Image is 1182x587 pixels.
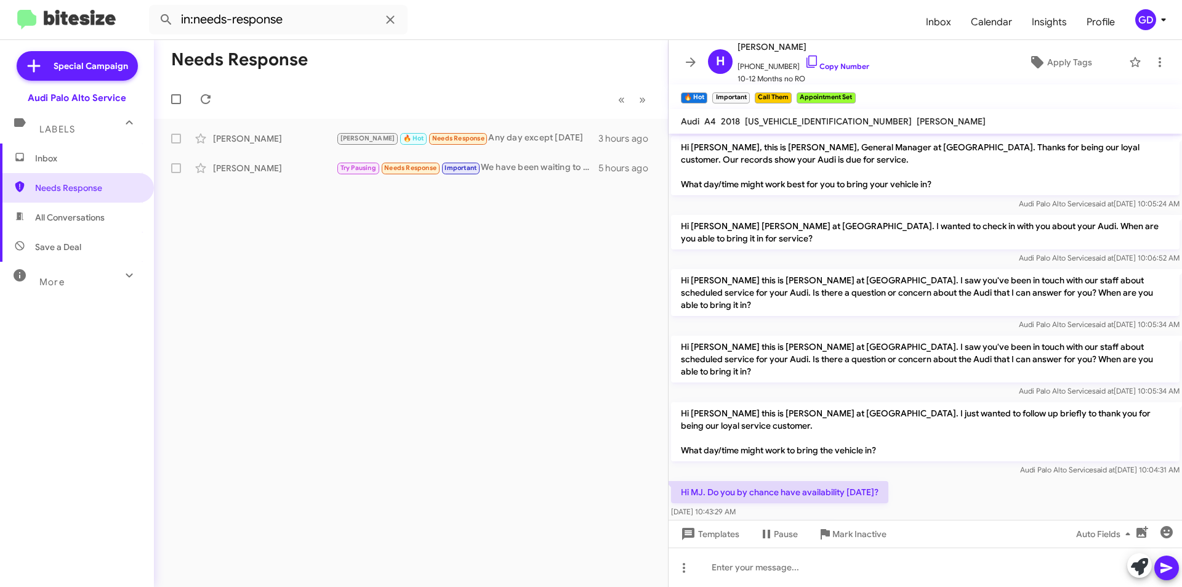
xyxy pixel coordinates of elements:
span: Templates [678,523,739,545]
span: Pause [774,523,798,545]
p: Hi MJ. Do you by chance have availability [DATE]? [671,481,888,503]
button: Mark Inactive [808,523,896,545]
a: Calendar [961,4,1022,40]
span: Special Campaign [54,60,128,72]
h1: Needs Response [171,50,308,70]
span: Audi Palo Alto Service [DATE] 10:06:52 AM [1019,253,1180,262]
span: [PHONE_NUMBER] [738,54,869,73]
p: Hi [PERSON_NAME] this is [PERSON_NAME] at [GEOGRAPHIC_DATA]. I saw you've been in touch with our ... [671,269,1180,316]
div: [PERSON_NAME] [213,132,336,145]
span: Labels [39,124,75,135]
input: Search [149,5,408,34]
a: Profile [1077,4,1125,40]
span: Auto Fields [1076,523,1135,545]
span: Mark Inactive [832,523,886,545]
small: 🔥 Hot [681,92,707,103]
a: Insights [1022,4,1077,40]
span: said at [1092,253,1114,262]
p: Hi [PERSON_NAME] this is [PERSON_NAME] at [GEOGRAPHIC_DATA]. I just wanted to follow up briefly t... [671,402,1180,461]
p: Hi [PERSON_NAME] this is [PERSON_NAME] at [GEOGRAPHIC_DATA]. I saw you've been in touch with our ... [671,336,1180,383]
span: « [618,92,625,107]
p: Hi [PERSON_NAME], this is [PERSON_NAME], General Manager at [GEOGRAPHIC_DATA]. Thanks for being o... [671,136,1180,195]
span: » [639,92,646,107]
span: 🔥 Hot [403,134,424,142]
span: Audi [681,116,699,127]
span: [DATE] 10:43:29 AM [671,507,736,516]
div: Any day except [DATE] [336,131,598,145]
span: Needs Response [432,134,484,142]
span: Try Pausing [340,164,376,172]
div: Audi Palo Alto Service [28,92,126,104]
span: Needs Response [384,164,436,172]
nav: Page navigation example [611,87,653,112]
span: [PERSON_NAME] [917,116,986,127]
div: [PERSON_NAME] [213,162,336,174]
button: Auto Fields [1066,523,1145,545]
a: Inbox [916,4,961,40]
span: [PERSON_NAME] [340,134,395,142]
p: Hi [PERSON_NAME] [PERSON_NAME] at [GEOGRAPHIC_DATA]. I wanted to check in with you about your Aud... [671,215,1180,249]
span: Important [444,164,476,172]
span: Audi Palo Alto Service [DATE] 10:05:34 AM [1019,386,1180,395]
small: Appointment Set [797,92,855,103]
button: Pause [749,523,808,545]
span: Audi Palo Alto Service [DATE] 10:04:31 AM [1020,465,1180,474]
span: said at [1093,465,1115,474]
span: [PERSON_NAME] [738,39,869,54]
span: All Conversations [35,211,105,224]
span: 2018 [721,116,740,127]
span: said at [1092,320,1114,329]
span: said at [1092,199,1114,208]
span: Audi Palo Alto Service [DATE] 10:05:24 AM [1019,199,1180,208]
span: Audi Palo Alto Service [DATE] 10:05:34 AM [1019,320,1180,329]
div: We have been waiting to hear from you about the part. We keep being told it isn't in to do the se... [336,161,598,175]
span: Save a Deal [35,241,81,253]
a: Copy Number [805,62,869,71]
button: Previous [611,87,632,112]
div: GD [1135,9,1156,30]
span: Apply Tags [1047,51,1092,73]
span: A4 [704,116,716,127]
span: More [39,277,65,288]
span: [US_VEHICLE_IDENTIFICATION_NUMBER] [745,116,912,127]
button: GD [1125,9,1168,30]
span: Needs Response [35,182,140,194]
small: Call Them [755,92,792,103]
div: 3 hours ago [598,132,658,145]
small: Important [712,92,749,103]
span: said at [1092,386,1114,395]
span: 10-12 Months no RO [738,73,869,85]
span: Inbox [35,152,140,164]
button: Next [632,87,653,112]
div: 5 hours ago [598,162,658,174]
button: Apply Tags [997,51,1123,73]
span: H [716,52,725,71]
a: Special Campaign [17,51,138,81]
button: Templates [669,523,749,545]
